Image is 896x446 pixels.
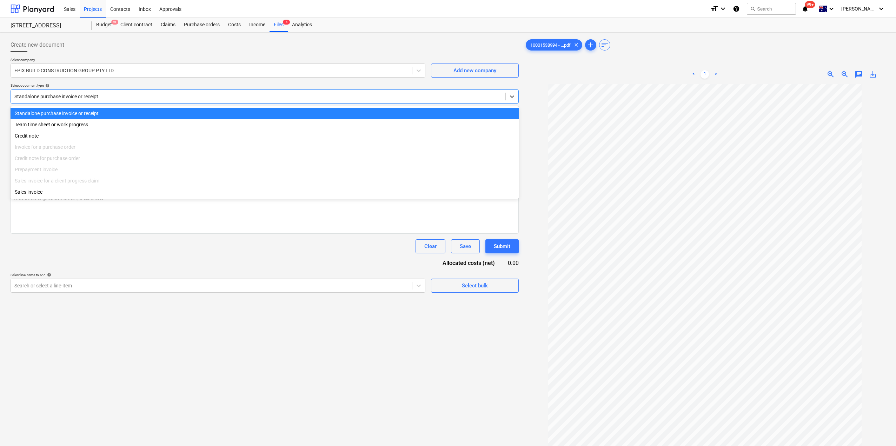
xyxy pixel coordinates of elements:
[701,70,709,79] a: Page 1 is your current page
[11,186,519,198] div: Sales invoice
[270,18,288,32] div: Files
[750,6,756,12] span: search
[92,18,116,32] div: Budget
[494,242,510,251] div: Submit
[11,22,84,29] div: [STREET_ADDRESS]
[245,18,270,32] a: Income
[802,5,809,13] i: notifications
[11,273,425,277] div: Select line-items to add
[180,18,224,32] a: Purchase orders
[11,41,64,49] span: Create new document
[689,70,698,79] a: Previous page
[416,239,445,253] button: Clear
[424,242,437,251] div: Clear
[11,58,425,64] p: Select company
[861,412,896,446] iframe: Chat Widget
[92,18,116,32] a: Budget9+
[46,273,51,277] span: help
[462,281,488,290] div: Select bulk
[11,175,519,186] div: Sales invoice for a client progress claim
[431,64,519,78] button: Add new company
[11,164,519,175] div: Prepayment invoice
[451,239,480,253] button: Save
[710,5,719,13] i: format_size
[506,259,518,267] div: 0.00
[427,259,506,267] div: Allocated costs (net)
[11,119,519,130] div: Team time sheet or work progress
[572,41,580,49] span: clear
[841,70,849,79] span: zoom_out
[827,5,836,13] i: keyboard_arrow_down
[11,130,519,141] div: Credit note
[11,153,519,164] div: Credit note for purchase order
[460,242,471,251] div: Save
[283,20,290,25] span: 4
[453,66,496,75] div: Add new company
[841,6,876,12] span: [PERSON_NAME]
[11,108,519,119] div: Standalone purchase invoice or receipt
[712,70,720,79] a: Next page
[11,141,519,153] div: Invoice for a purchase order
[719,5,727,13] i: keyboard_arrow_down
[855,70,863,79] span: chat
[116,18,157,32] a: Client contract
[288,18,316,32] a: Analytics
[827,70,835,79] span: zoom_in
[485,239,519,253] button: Submit
[111,20,118,25] span: 9+
[431,279,519,293] button: Select bulk
[44,84,49,88] span: help
[877,5,885,13] i: keyboard_arrow_down
[805,1,815,8] span: 99+
[869,70,877,79] span: save_alt
[526,39,582,51] div: 10001538994 - ...pdf
[157,18,180,32] a: Claims
[600,41,609,49] span: sort
[526,42,575,48] span: 10001538994 - ...pdf
[270,18,288,32] a: Files4
[747,3,796,15] button: Search
[224,18,245,32] a: Costs
[11,83,519,88] div: Select document type
[733,5,740,13] i: Knowledge base
[586,41,595,49] span: add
